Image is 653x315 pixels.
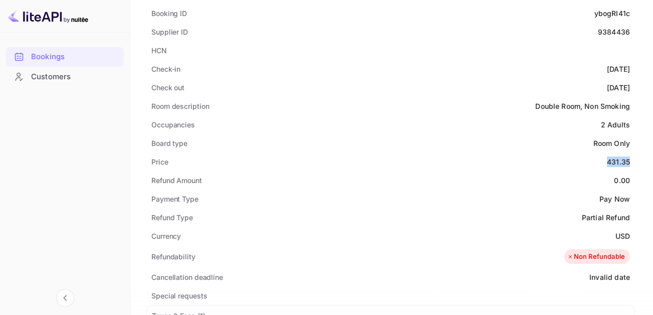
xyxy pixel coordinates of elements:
div: Refund Amount [151,175,202,186]
div: Room Only [593,138,630,148]
div: HCN [151,45,167,56]
a: Bookings [6,47,124,66]
div: Invalid date [589,272,630,282]
div: [DATE] [607,82,630,93]
div: 0.00 [614,175,630,186]
div: Check-in [151,64,180,74]
div: Check out [151,82,184,93]
div: 9384436 [598,27,630,37]
div: Customers [6,67,124,87]
div: Occupancies [151,119,195,130]
div: Partial Refund [582,212,630,223]
a: Customers [6,67,124,86]
div: Non Refundable [567,252,625,262]
div: Board type [151,138,187,148]
div: 431.35 [607,156,630,167]
div: ybogRI41c [594,8,630,19]
div: Refundability [151,251,195,262]
div: Currency [151,231,181,241]
div: Room description [151,101,209,111]
div: Booking ID [151,8,187,19]
div: Special requests [151,290,207,301]
div: [DATE] [607,64,630,74]
div: Cancellation deadline [151,272,223,282]
div: Price [151,156,168,167]
div: 2 Adults [601,119,630,130]
div: Bookings [31,51,119,63]
img: LiteAPI logo [8,8,88,24]
div: Refund Type [151,212,193,223]
div: Pay Now [599,194,630,204]
div: Payment Type [151,194,198,204]
div: USD [615,231,630,241]
div: Double Room, Non Smoking [535,101,630,111]
button: Collapse navigation [56,289,74,307]
div: Customers [31,71,119,83]
div: Bookings [6,47,124,67]
div: Supplier ID [151,27,188,37]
